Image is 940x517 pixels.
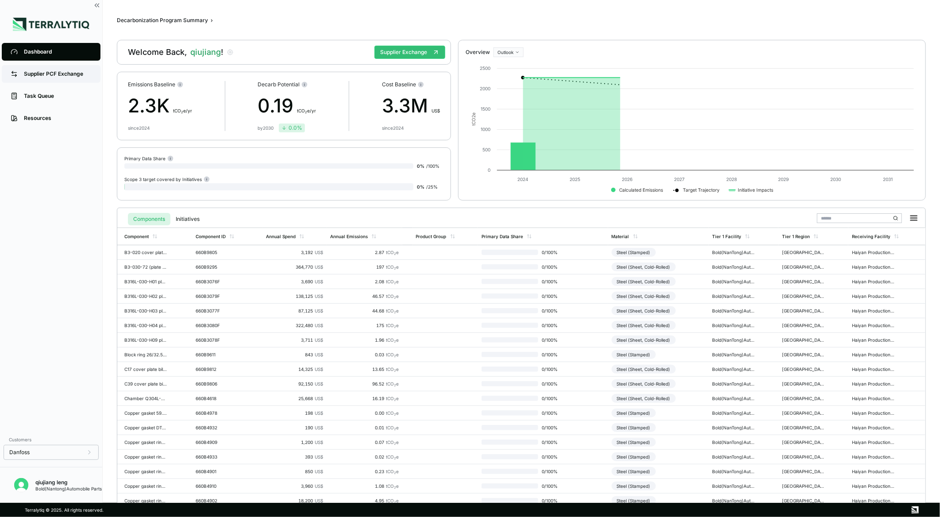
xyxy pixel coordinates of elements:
[488,167,490,173] text: 0
[852,337,894,343] div: Haiyan Production CNRAQ
[782,264,824,270] div: [GEOGRAPHIC_DATA]
[538,483,566,489] span: 0 / 100 %
[196,250,238,255] div: 660B9805
[124,367,167,372] div: C17 cover plate billet
[712,498,755,503] div: Bold(NanTong)Automobile Parts - [GEOGRAPHIC_DATA]
[124,396,167,401] div: Chamber Q304L-D055-J002
[612,306,676,315] div: Steel (Sheet, Cold-Rolled)
[266,396,323,401] div: 25,668
[266,308,323,313] div: 87,125
[330,234,368,239] div: Annual Emissions
[196,425,238,430] div: 660B4932
[305,110,307,114] sub: 2
[852,498,894,503] div: Haiyan Production CNRAQ
[712,337,755,343] div: Bold(NanTong)Automobile Parts - [GEOGRAPHIC_DATA]
[374,46,445,59] button: Supplier Exchange
[883,177,893,182] text: 2031
[24,93,92,100] div: Task Queue
[394,486,396,490] sub: 2
[471,112,476,126] text: tCO e
[386,425,399,430] span: tCO e
[128,213,170,225] button: Components
[712,293,755,299] div: Bold(NanTong)Automobile Parts - [GEOGRAPHIC_DATA]
[674,177,685,182] text: 2027
[124,454,167,459] div: Copper gasket ring 122/98*0.05
[394,442,396,446] sub: 2
[782,352,824,357] div: [GEOGRAPHIC_DATA]
[394,340,396,343] sub: 2
[852,469,894,474] div: Haiyan Production CNRAQ
[330,381,399,386] div: 96.52
[24,48,92,55] div: Dashboard
[266,293,323,299] div: 138,125
[315,279,323,284] span: US$
[330,264,399,270] div: 197
[330,410,399,416] div: 0.00
[782,469,824,474] div: [GEOGRAPHIC_DATA]
[852,454,894,459] div: Haiyan Production CNRAQ
[124,279,167,284] div: B316L-030-H01 plate with copper
[538,308,566,313] span: 0 / 100 %
[266,352,323,357] div: 843
[196,469,238,474] div: 660B4901
[315,454,323,459] span: US$
[196,367,238,372] div: 660B9812
[124,176,210,182] div: Scope 3 target covered by Initiatives
[538,352,566,357] span: 0 / 100 %
[852,367,894,372] div: Haiyan Production CNRAQ
[394,398,396,402] sub: 2
[612,262,676,271] div: Steel (Sheet, Cold-Rolled)
[782,440,824,445] div: [GEOGRAPHIC_DATA]
[431,108,440,113] span: US$
[782,454,824,459] div: [GEOGRAPHIC_DATA]
[417,163,424,169] span: 0 %
[330,323,399,328] div: 175
[386,308,399,313] span: tCO e
[612,365,676,374] div: Steel (Sheet, Cold-Rolled)
[619,187,663,193] text: Calculated Emissions
[386,498,399,503] span: tCO e
[538,410,566,416] span: 0 / 100 %
[612,350,656,359] div: Steel (Stamped)
[330,367,399,372] div: 13.65
[416,234,447,239] div: Product Group
[315,483,323,489] span: US$
[266,234,296,239] div: Annual Spend
[782,381,824,386] div: [GEOGRAPHIC_DATA]
[852,483,894,489] div: Haiyan Production CNRAQ
[315,410,323,416] span: US$
[196,293,238,299] div: 660B3079F
[394,296,396,300] sub: 2
[612,467,656,476] div: Steel (Stamped)
[124,264,167,270] div: B3-030-72 (plate pack）
[128,47,223,58] div: Welcome Back,
[782,308,824,313] div: [GEOGRAPHIC_DATA]
[281,124,302,131] div: 0.0 %
[386,293,399,299] span: tCO e
[394,369,396,373] sub: 2
[852,250,894,255] div: Haiyan Production CNRAQ
[538,440,566,445] span: 0 / 100 %
[612,482,656,490] div: Steel (Stamped)
[466,49,490,56] div: Overview
[852,352,894,357] div: Haiyan Production CNRAQ
[852,323,894,328] div: Haiyan Production CNRAQ
[683,187,720,193] text: Target Trajectory
[196,337,238,343] div: 660B3078F
[712,264,755,270] div: Bold(NanTong)Automobile Parts - [GEOGRAPHIC_DATA]
[190,47,223,58] span: qiujiang
[612,321,676,330] div: Steel (Sheet, Cold-Rolled)
[382,92,440,120] div: 3.3M
[712,381,755,386] div: Bold(NanTong)Automobile Parts - [GEOGRAPHIC_DATA]
[612,452,656,461] div: Steel (Stamped)
[394,500,396,504] sub: 2
[538,396,566,401] span: 0 / 100 %
[386,469,399,474] span: tCO e
[124,498,167,503] div: Copper gasket ring 24/14*0.05
[538,381,566,386] span: 0 / 100 %
[852,234,890,239] div: Receiving Facility
[538,250,566,255] span: 0 / 100 %
[612,496,656,505] div: Steel (Stamped)
[330,250,399,255] div: 2.87
[315,498,323,503] span: US$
